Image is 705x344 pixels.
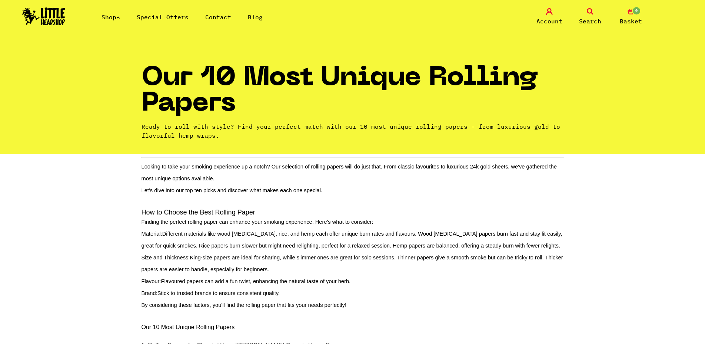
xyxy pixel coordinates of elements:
[142,278,161,284] strong: Flavour:
[572,8,609,26] a: Search
[142,302,347,308] span: By considering these factors, you'll find the rolling paper that fits your needs perfectly!
[142,66,564,122] h1: Our 10 Most Unique Rolling Papers
[142,219,373,225] span: Finding the perfect rolling paper can enhance your smoking experience. Here's what to consider:
[579,17,601,26] span: Search
[205,13,231,21] a: Contact
[248,13,263,21] a: Blog
[142,255,563,272] span: King-size papers are ideal for sharing, while slimmer ones are great for solo sessions. Thinner p...
[632,6,641,15] span: 0
[620,17,642,26] span: Basket
[22,7,65,25] img: Little Head Shop Logo
[137,13,189,21] a: Special Offers
[536,17,562,26] span: Account
[142,231,562,249] span: Different materials like wood [MEDICAL_DATA], rice, and hemp each offer unique burn rates and fla...
[142,324,235,330] span: Our 10 Most Unique Rolling Papers
[142,255,190,261] strong: Size and Thickness:
[142,290,157,296] strong: Brand:
[142,231,162,237] strong: Material:
[142,164,557,181] span: Looking to take your smoking experience up a notch? Our selection of rolling papers will do just ...
[157,290,280,296] span: Stick to trusted brands to ensure consistent quality.
[102,13,120,21] a: Shop
[142,122,564,140] p: Ready to roll with style? Find your perfect match with our 10 most unique rolling papers - from l...
[161,278,350,284] span: Flavoured papers can add a fun twist, enhancing the natural taste of your herb.
[612,8,649,26] a: 0 Basket
[142,209,255,216] span: How to Choose the Best Rolling Paper
[142,187,323,193] span: Let’s dive into our top ten picks and discover what makes each one special.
